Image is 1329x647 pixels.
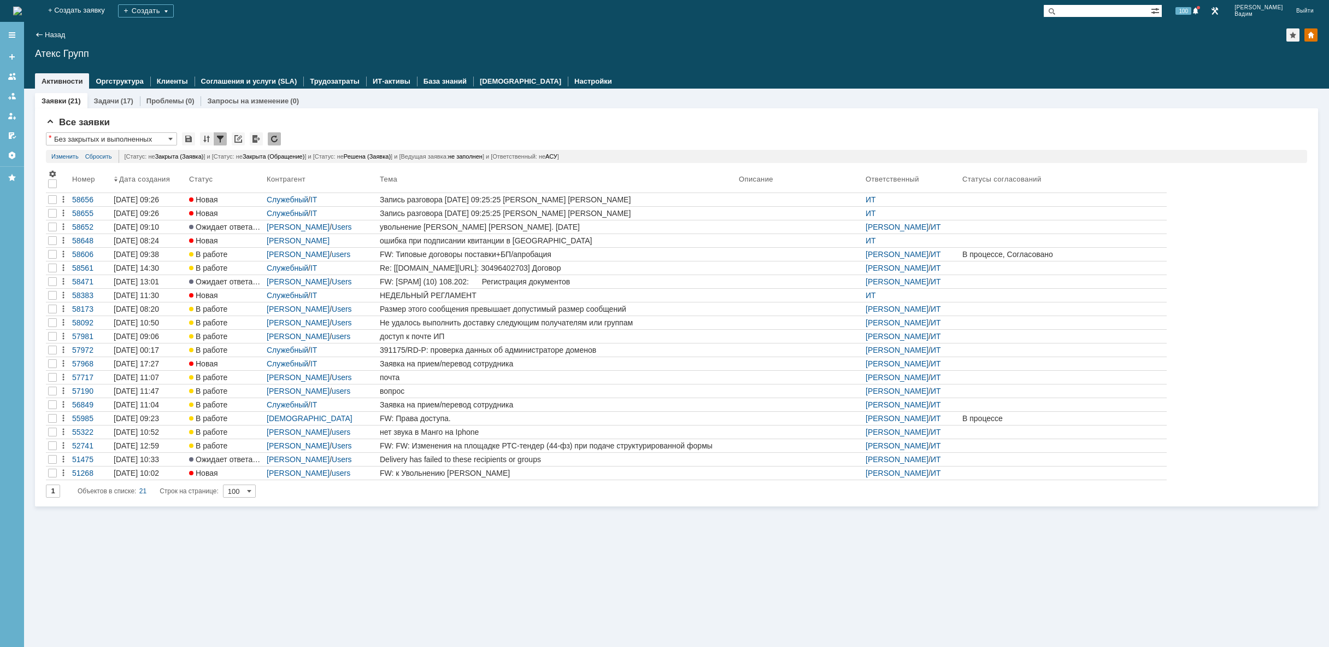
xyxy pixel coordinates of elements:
a: [DATE] 11:47 [111,384,187,398]
a: [PERSON_NAME] [267,277,330,286]
a: Перейти в интерфейс администратора [1208,4,1221,18]
a: Активности [42,77,83,85]
a: [PERSON_NAME] [267,373,330,382]
a: [DATE] 11:04 [111,398,187,411]
div: [DATE] 12:59 [114,441,159,450]
a: FW: к Увольнению [PERSON_NAME] [378,467,737,480]
span: Новая [189,195,218,204]
a: [DATE] 09:06 [111,330,187,343]
a: Users [332,305,352,313]
a: [DATE] 17:27 [111,357,187,370]
a: Ожидает ответа контрагента [187,220,264,234]
div: FW: к Увольнению [PERSON_NAME] [380,469,734,477]
a: Проблемы [146,97,184,105]
div: [DATE] 00:17 [114,346,159,354]
a: [DATE] 10:52 [111,425,187,439]
div: Не удалось выполнить доставку следующим получателям или группам [380,318,734,327]
a: В процессе [960,412,1167,425]
th: Ответственный [863,167,960,193]
a: ИТ [931,318,941,327]
div: FW: Права доступа. [380,414,734,423]
div: 58561 [72,264,109,272]
a: Создать заявку [3,48,21,66]
div: [DATE] 09:26 [114,209,159,218]
div: [DATE] 11:30 [114,291,159,300]
span: Новая [189,359,218,368]
a: НЕДЕЛЬНЫЙ РЕГЛАМЕНТ [378,289,737,302]
a: Служебный [267,291,308,300]
div: Дата создания [119,175,172,183]
a: [PERSON_NAME] [866,318,928,327]
a: Служебный [267,359,308,368]
a: Настройки [3,147,21,164]
a: [DATE] 11:30 [111,289,187,302]
a: Users [332,455,352,464]
span: В работе [189,332,227,341]
a: 58383 [70,289,111,302]
div: [DATE] 09:10 [114,223,159,231]
a: 58648 [70,234,111,247]
a: Users [332,441,352,450]
a: В работе [187,316,264,329]
a: [PERSON_NAME] [267,332,330,341]
div: [DATE] 13:01 [114,277,159,286]
a: Новая [187,207,264,220]
a: [DATE] 12:59 [111,439,187,452]
a: Не удалось выполнить доставку следующим получателям или группам [378,316,737,329]
a: [PERSON_NAME] [267,387,330,395]
a: [PERSON_NAME] [866,277,928,286]
span: В работе [189,400,227,409]
a: Заявки [42,97,66,105]
a: Заявки в моей ответственности [3,88,21,105]
a: [PERSON_NAME] [267,223,330,231]
a: 57190 [70,384,111,398]
a: Запись разговора [DATE] 09:25:25 [PERSON_NAME] [PERSON_NAME] [378,193,737,206]
a: База знаний [424,77,467,85]
a: 55985 [70,412,111,425]
div: 58656 [72,195,109,204]
div: FW: FW: Изменения на площадке РТС-тендер (44-фз) при подаче структурированной формы заявки [380,441,734,450]
a: IT [310,209,317,218]
a: IT [310,346,317,354]
th: Тема [378,167,737,193]
a: [PERSON_NAME] [267,441,330,450]
a: Трудозатраты [310,77,360,85]
a: [DATE] 11:07 [111,371,187,384]
a: Users [332,318,352,327]
a: 57972 [70,343,111,357]
div: Размер этого сообщения превышает допустимый размер сообщений [380,305,734,313]
span: В работе [189,250,227,259]
div: Сортировка... [200,132,213,145]
div: 58652 [72,223,109,231]
div: 58471 [72,277,109,286]
a: IT [310,195,317,204]
a: Delivery has failed to these recipients or groups [378,453,737,466]
div: 57717 [72,373,109,382]
a: ИТ [931,400,941,409]
div: 57190 [72,387,109,395]
a: Служебный [267,400,308,409]
span: 100 [1175,7,1191,15]
a: users [332,250,350,259]
a: [PERSON_NAME] [267,305,330,313]
div: Добавить в избранное [1286,28,1299,42]
span: Вадим [1234,11,1283,18]
a: 58606 [70,248,111,261]
a: [DATE] 09:10 [111,220,187,234]
div: Запись разговора [DATE] 09:25:25 [PERSON_NAME] [PERSON_NAME] [380,195,734,204]
a: users [332,387,350,395]
a: Users [332,373,352,382]
a: Изменить [51,150,79,163]
a: [PERSON_NAME] [866,332,928,341]
a: Ожидает ответа контрагента [187,453,264,466]
div: 51268 [72,469,109,477]
a: В работе [187,248,264,261]
a: Ожидает ответа контрагента [187,275,264,288]
a: 58652 [70,220,111,234]
a: [PERSON_NAME] [866,455,928,464]
a: 391175/RD-P: проверка данных об администраторе доменов [378,343,737,357]
span: Новая [189,291,218,300]
a: В работе [187,330,264,343]
a: Users [332,223,352,231]
a: ИТ [931,441,941,450]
